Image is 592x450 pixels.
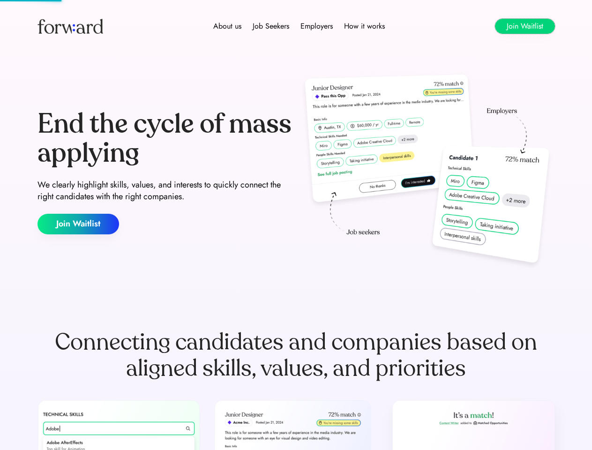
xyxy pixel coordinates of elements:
img: Forward logo [37,19,103,34]
div: Connecting candidates and companies based on aligned skills, values, and priorities [37,329,555,382]
div: End the cycle of mass applying [37,110,292,167]
button: Join Waitlist [37,214,119,234]
div: Employers [300,21,333,32]
div: About us [213,21,241,32]
div: How it works [344,21,385,32]
button: Join Waitlist [495,19,555,34]
div: Job Seekers [253,21,289,32]
div: We clearly highlight skills, values, and interests to quickly connect the right candidates with t... [37,179,292,202]
img: hero-image.png [300,71,555,273]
